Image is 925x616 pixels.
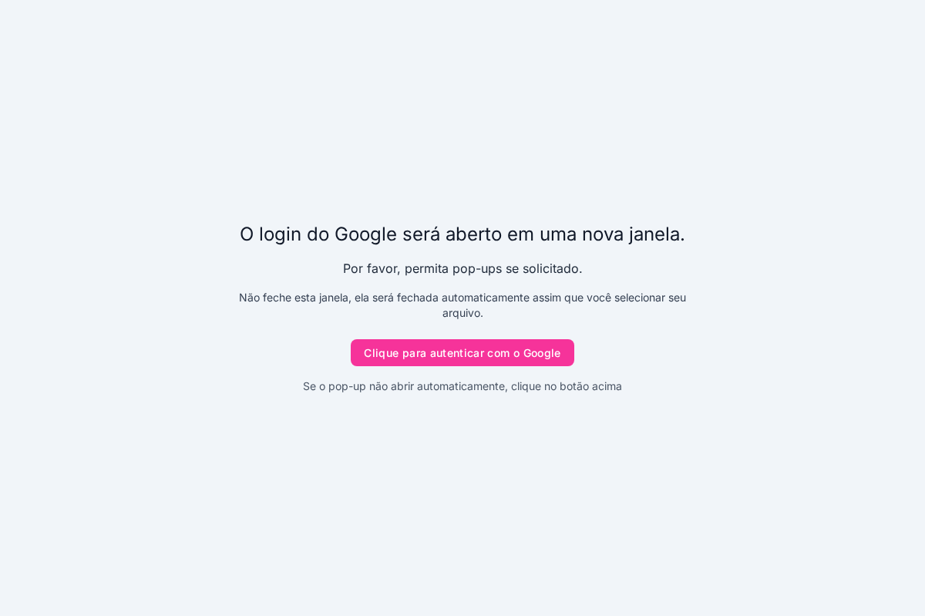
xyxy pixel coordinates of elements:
font: Clique para autenticar com o Google [364,346,560,359]
font: O login do Google será aberto em uma nova janela. [240,223,685,245]
font: Por favor, permita pop-ups se solicitado. [343,261,583,276]
font: Se o pop-up não abrir automaticamente, clique no botão acima [303,379,622,392]
font: Não feche esta janela, ela será fechada automaticamente assim que você selecionar seu arquivo. [239,291,686,319]
button: Clique para autenticar com o Google [351,339,573,367]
